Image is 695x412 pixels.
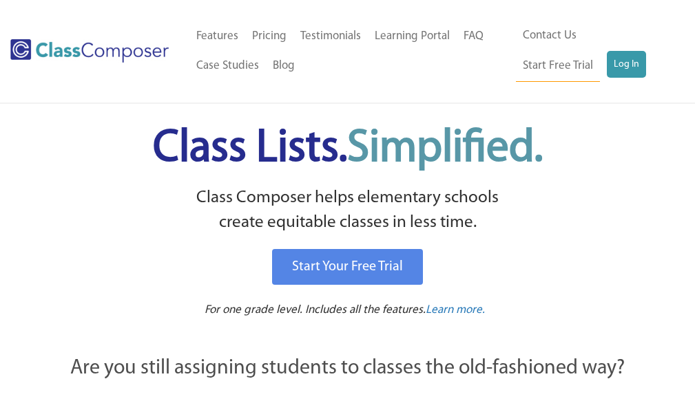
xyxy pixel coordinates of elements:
[426,302,485,319] a: Learn more.
[272,249,423,285] a: Start Your Free Trial
[347,127,543,171] span: Simplified.
[516,21,674,82] nav: Header Menu
[10,39,169,63] img: Class Composer
[368,21,457,52] a: Learning Portal
[245,21,293,52] a: Pricing
[607,51,646,78] a: Log In
[205,304,426,316] span: For one grade level. Includes all the features.
[14,186,681,236] p: Class Composer helps elementary schools create equitable classes in less time.
[189,51,266,81] a: Case Studies
[153,127,543,171] span: Class Lists.
[292,260,403,274] span: Start Your Free Trial
[516,51,600,82] a: Start Free Trial
[457,21,490,52] a: FAQ
[516,21,583,51] a: Contact Us
[266,51,302,81] a: Blog
[189,21,517,82] nav: Header Menu
[293,21,368,52] a: Testimonials
[426,304,485,316] span: Learn more.
[189,21,245,52] a: Features
[28,354,667,384] p: Are you still assigning students to classes the old-fashioned way?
